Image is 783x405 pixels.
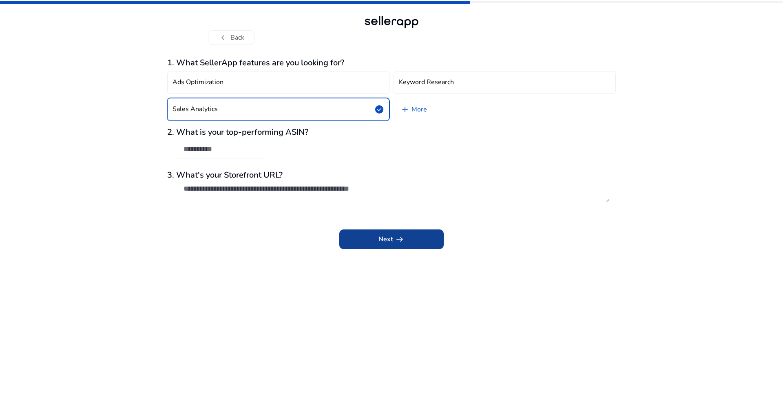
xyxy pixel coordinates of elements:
[399,78,454,86] h4: Keyword Research
[167,170,616,180] h3: 3. What's your Storefront URL?
[208,30,254,45] button: chevron_leftBack
[400,105,410,114] span: add
[339,229,444,249] button: Nextarrow_right_alt
[167,98,389,121] button: Sales Analyticscheck_circle
[167,127,616,137] h3: 2. What is your top-performing ASIN?
[378,234,405,244] span: Next
[395,234,405,244] span: arrow_right_alt
[394,98,434,121] a: More
[218,33,228,42] span: chevron_left
[173,105,218,113] h4: Sales Analytics
[167,71,389,94] button: Ads Optimization
[374,105,384,114] span: check_circle
[167,58,616,68] h3: 1. What SellerApp features are you looking for?
[394,71,616,94] button: Keyword Research
[173,78,223,86] h4: Ads Optimization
